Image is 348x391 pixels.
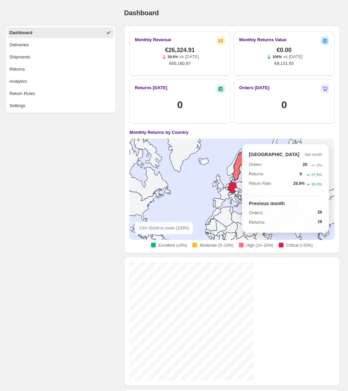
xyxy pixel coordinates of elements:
span: €65,160.87 [169,60,191,67]
p: vs [DATE] [283,53,303,60]
div: Dashboard [9,29,32,36]
div: Settings [9,102,25,109]
button: Analytics [7,76,114,87]
h2: Monthly Returns Value [239,36,287,43]
button: Dashboard [7,27,114,38]
span: Critical (>20%) [286,243,313,248]
span: €0.00 [277,47,292,53]
h1: 0 [281,98,287,112]
button: Deliveries [7,40,114,50]
span: Dashboard [124,9,159,17]
button: Settings [7,100,114,111]
div: Analytics [9,78,27,85]
h1: 0 [177,98,182,112]
div: Return Rules [9,90,35,97]
span: €26,324.91 [165,47,195,53]
span: 100% [272,55,282,59]
div: Shipments [9,54,30,60]
h2: Orders [DATE] [239,84,269,91]
h4: Monthly Returns by Country [129,129,189,136]
div: Deliveries [9,42,29,48]
span: €8,131.55 [274,60,294,67]
span: Excellent (≤3%) [158,243,187,248]
p: vs [DATE] [179,53,199,60]
span: Moderate (5–10%) [200,243,233,248]
button: Return Rules [7,88,114,99]
div: Ctrl + Scroll to zoom ( 100 %) [135,222,193,235]
button: Shipments [7,52,114,63]
h2: Monthly Revenue [135,36,171,43]
h2: Returns [DATE] [135,84,167,91]
div: Returns [9,66,25,73]
span: High (10–20%) [246,243,273,248]
span: 59.6% [168,55,178,59]
button: Returns [7,64,114,75]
